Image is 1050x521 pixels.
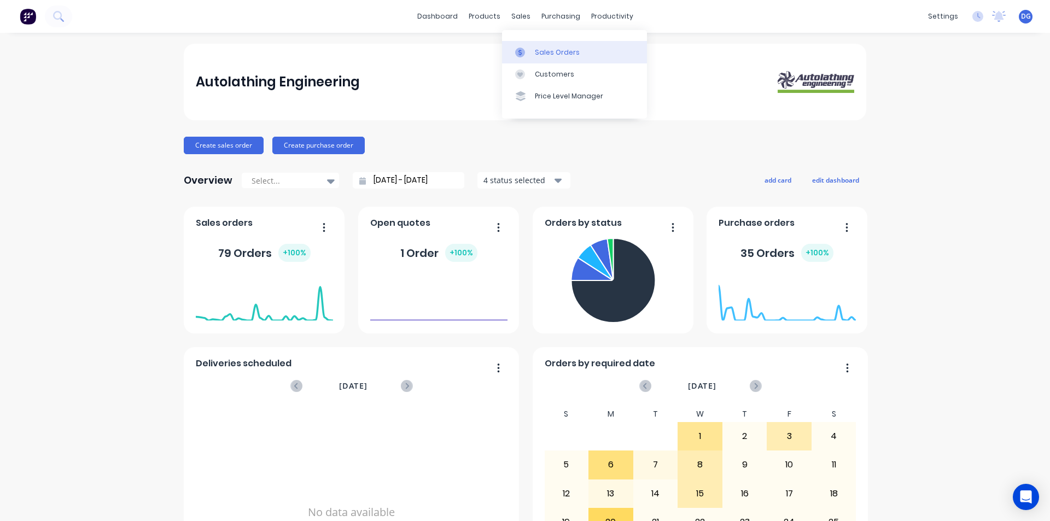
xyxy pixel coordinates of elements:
[719,216,795,230] span: Purchase orders
[805,173,866,187] button: edit dashboard
[535,91,603,101] div: Price Level Manager
[463,8,506,25] div: products
[767,451,811,478] div: 10
[278,244,311,262] div: + 100 %
[545,357,655,370] span: Orders by required date
[812,406,856,422] div: S
[370,216,430,230] span: Open quotes
[1013,484,1039,510] div: Open Intercom Messenger
[767,406,812,422] div: F
[740,244,833,262] div: 35 Orders
[678,406,722,422] div: W
[272,137,365,154] button: Create purchase order
[589,451,633,478] div: 6
[812,451,856,478] div: 11
[778,71,854,93] img: Autolathing Engineering
[801,244,833,262] div: + 100 %
[196,216,253,230] span: Sales orders
[502,85,647,107] a: Price Level Manager
[589,480,633,507] div: 13
[812,423,856,450] div: 4
[723,423,767,450] div: 2
[634,451,678,478] div: 7
[588,406,633,422] div: M
[445,244,477,262] div: + 100 %
[184,169,232,191] div: Overview
[688,380,716,392] span: [DATE]
[633,406,678,422] div: T
[483,174,552,186] div: 4 status selected
[184,137,264,154] button: Create sales order
[545,451,588,478] div: 5
[722,406,767,422] div: T
[678,480,722,507] div: 15
[634,480,678,507] div: 14
[339,380,367,392] span: [DATE]
[502,41,647,63] a: Sales Orders
[506,8,536,25] div: sales
[723,480,767,507] div: 16
[536,8,586,25] div: purchasing
[545,216,622,230] span: Orders by status
[196,71,360,93] div: Autolathing Engineering
[767,480,811,507] div: 17
[544,406,589,422] div: S
[400,244,477,262] div: 1 Order
[218,244,311,262] div: 79 Orders
[812,480,856,507] div: 18
[586,8,639,25] div: productivity
[767,423,811,450] div: 3
[678,451,722,478] div: 8
[535,69,574,79] div: Customers
[477,172,570,189] button: 4 status selected
[535,48,580,57] div: Sales Orders
[678,423,722,450] div: 1
[502,63,647,85] a: Customers
[923,8,964,25] div: settings
[412,8,463,25] a: dashboard
[723,451,767,478] div: 9
[1021,11,1031,21] span: DG
[757,173,798,187] button: add card
[545,480,588,507] div: 12
[20,8,36,25] img: Factory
